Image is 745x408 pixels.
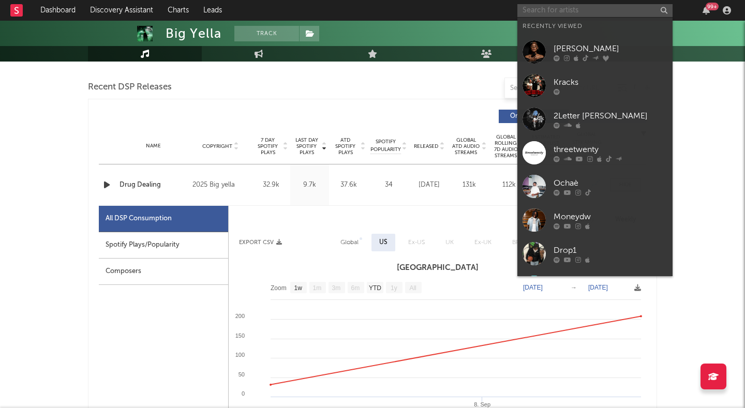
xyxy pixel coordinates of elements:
text: 6m [351,284,360,292]
span: Copyright [202,143,232,149]
text: 1w [294,284,303,292]
text: → [571,284,577,291]
div: 131k [452,180,486,190]
text: 100 [235,352,245,358]
div: 9.7k [293,180,326,190]
text: [DATE] [588,284,608,291]
div: All DSP Consumption [106,213,172,225]
text: 0 [242,390,245,397]
div: Global [340,236,359,249]
text: 1y [391,284,397,292]
text: 8. Sep [474,401,490,407]
div: Moneydw [554,210,667,223]
div: [DATE] [412,180,446,190]
span: Last Day Spotify Plays [293,137,320,156]
div: Drop1 [554,244,667,256]
a: Drug Dealing [120,180,187,190]
button: Export CSV [239,239,282,246]
div: Recently Viewed [523,20,667,33]
div: Ochaè [554,177,667,189]
text: 50 [239,371,245,377]
div: Kracks [554,76,667,88]
div: 34 [370,180,407,190]
span: Global ATD Audio Streams [452,137,480,156]
div: Name [120,142,187,150]
text: 1m [313,284,322,292]
div: threetwenty [554,143,667,156]
span: Global Rolling 7D Audio Streams [491,134,520,159]
a: Drop1 [517,237,673,270]
div: 2025 Big yella [192,179,249,191]
input: Search for artists [517,4,673,17]
text: All [409,284,416,292]
button: Track [234,26,299,41]
span: Originals ( 42 ) [505,113,553,119]
a: Kracks [517,69,673,102]
input: Search by song name or URL [505,84,614,93]
text: 150 [235,333,245,339]
text: YTD [369,284,381,292]
div: 37.6k [332,180,365,190]
text: 3m [332,284,341,292]
div: [PERSON_NAME] [554,42,667,55]
a: Ochaè [517,170,673,203]
div: 112k [491,180,526,190]
a: [PERSON_NAME] [517,35,673,69]
h3: [GEOGRAPHIC_DATA] [229,262,646,274]
div: Composers [99,259,228,285]
text: 200 [235,313,245,319]
div: Spotify Plays/Popularity [99,232,228,259]
button: Originals(42) [499,110,569,123]
div: Big Yella [166,26,221,41]
a: Moneydw [517,203,673,237]
div: 2Letter [PERSON_NAME] [554,110,667,122]
a: threetwenty [517,136,673,170]
div: US [379,236,388,249]
span: ATD Spotify Plays [332,137,359,156]
a: 2Letter [PERSON_NAME] [517,102,673,136]
button: 99+ [703,6,710,14]
text: [DATE] [523,284,543,291]
div: 99 + [706,3,719,10]
div: 32.9k [254,180,288,190]
div: All DSP Consumption [99,206,228,232]
a: shesaidclutch [517,270,673,304]
span: Spotify Popularity [370,138,401,154]
text: Zoom [271,284,287,292]
span: Released [414,143,438,149]
span: 7 Day Spotify Plays [254,137,281,156]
